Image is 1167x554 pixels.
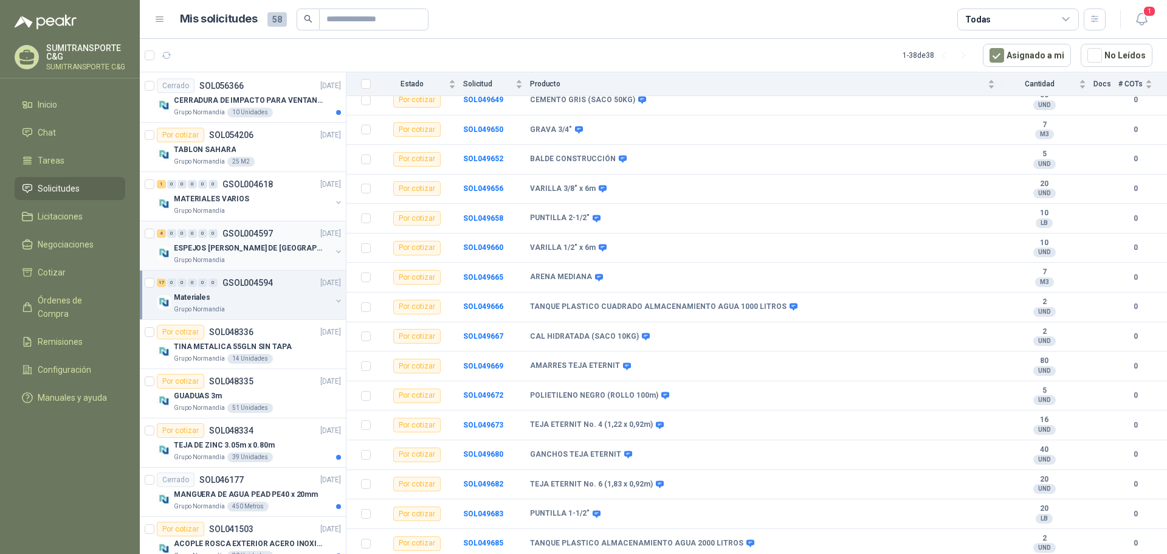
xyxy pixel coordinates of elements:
b: 2 [1002,327,1086,337]
span: 1 [1143,5,1156,17]
a: CerradoSOL056366[DATE] Company LogoCERRADURA DE IMPACTO PARA VENTANASGrupo Normandía10 Unidades [140,74,346,123]
span: Solicitudes [38,182,80,195]
img: Company Logo [157,393,171,408]
b: 0 [1118,331,1152,342]
div: 0 [177,279,187,287]
span: Cantidad [1002,80,1076,88]
div: Por cotizar [393,536,441,551]
p: [DATE] [320,524,341,535]
a: SOL049673 [463,421,503,429]
div: Por cotizar [393,270,441,285]
b: 20 [1002,504,1086,514]
span: Chat [38,126,56,139]
a: SOL049652 [463,154,503,163]
a: SOL049685 [463,539,503,547]
b: 2 [1002,534,1086,544]
a: SOL049682 [463,480,503,488]
b: SOL049660 [463,243,503,252]
b: SOL049680 [463,450,503,459]
p: TINA METALICA 55GLN SIN TAPA [174,341,292,353]
b: 0 [1118,94,1152,106]
div: Cerrado [157,473,194,487]
span: search [304,15,312,23]
div: 0 [208,180,218,189]
div: M3 [1035,130,1054,139]
th: Producto [530,72,1002,96]
p: SOL048334 [209,426,253,435]
b: SOL049666 [463,302,503,311]
b: 0 [1118,124,1152,136]
div: 0 [167,279,176,287]
p: TABLON SAHARA [174,144,236,156]
b: CAL HIDRATADA (SACO 10KG) [530,332,639,342]
div: Por cotizar [157,423,204,438]
b: PUNTILLA 1-1/2" [530,509,590,519]
a: 1 0 0 0 0 0 GSOL004618[DATE] Company LogoMATERIALES VARIOSGrupo Normandía [157,177,343,216]
div: Por cotizar [393,359,441,373]
a: Por cotizarSOL054206[DATE] Company LogoTABLON SAHARAGrupo Normandía25 M2 [140,123,346,172]
b: 0 [1118,538,1152,549]
p: Materiales [174,292,210,303]
p: Grupo Normandía [174,255,225,265]
div: UND [1033,307,1056,317]
b: VARILLA 3/8" x 6m [530,184,596,194]
div: 25 M2 [227,157,255,167]
p: SOL048336 [209,328,253,336]
p: GUADUAS 3m [174,390,222,402]
b: TANQUE PLASTICO ALMACENAMIENTO AGUA 2000 LITROS [530,539,743,549]
p: Grupo Normandía [174,206,225,216]
b: 7 [1002,268,1086,277]
img: Company Logo [157,98,171,113]
p: SUMITRANSPORTE C&G [46,63,125,71]
div: 17 [157,279,166,287]
a: SOL049672 [463,391,503,400]
b: ARENA MEDIANA [530,272,592,282]
b: 0 [1118,301,1152,313]
b: 10 [1002,238,1086,248]
span: Solicitud [463,80,513,88]
p: SOL056366 [199,81,244,90]
b: 20 [1002,475,1086,485]
div: 0 [177,229,187,238]
img: Logo peakr [15,15,77,29]
a: Chat [15,121,125,144]
p: [DATE] [320,179,341,190]
b: AMARRES TEJA ETERNIT [530,361,620,371]
b: 80 [1002,356,1086,366]
p: Grupo Normandía [174,305,225,314]
img: Company Logo [157,344,171,359]
p: Grupo Normandía [174,108,225,117]
div: LB [1036,514,1053,524]
div: UND [1033,100,1056,110]
a: SOL049650 [463,125,503,134]
b: GANCHOS TEJA ETERNIT [530,450,621,460]
span: Estado [378,80,446,88]
div: Por cotizar [393,181,441,196]
div: Por cotizar [157,325,204,339]
a: SOL049669 [463,362,503,370]
b: 0 [1118,479,1152,490]
div: 1 [157,180,166,189]
a: Por cotizarSOL048334[DATE] Company LogoTEJA DE ZINC 3.05m x 0.80mGrupo Normandía39 Unidades [140,418,346,468]
p: SOL054206 [209,131,253,139]
span: Licitaciones [38,210,83,223]
b: TANQUE PLASTICO CUADRADO ALMACENAMIENTO AGUA 1000 LITROS [530,302,787,312]
div: 0 [188,180,197,189]
a: SOL049683 [463,510,503,518]
b: PUNTILLA 2-1/2" [530,213,590,223]
p: Grupo Normandía [174,502,225,511]
a: Solicitudes [15,177,125,200]
span: Inicio [38,98,57,111]
p: SOL041503 [209,525,253,533]
img: Company Logo [157,295,171,310]
p: TEJA DE ZINC 3.05m x 0.80m [174,440,275,451]
div: Todas [965,13,991,26]
div: 0 [177,180,187,189]
a: Inicio [15,93,125,116]
b: 0 [1118,242,1152,254]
